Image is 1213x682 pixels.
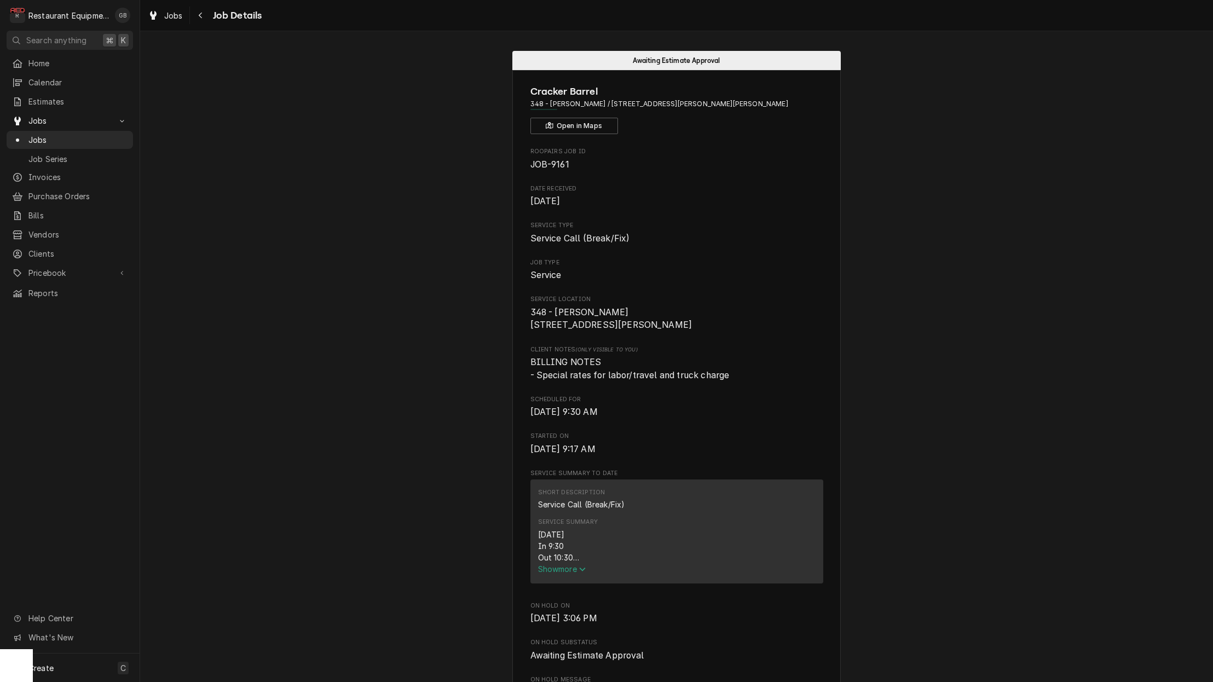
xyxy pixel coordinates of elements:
[530,602,823,610] span: On Hold On
[106,34,113,46] span: ⌘
[530,270,562,280] span: Service
[115,8,130,23] div: GB
[28,632,126,643] span: What's New
[7,226,133,244] a: Vendors
[530,650,644,661] span: Awaiting Estimate Approval
[530,356,823,382] span: [object Object]
[530,221,823,245] div: Service Type
[530,184,823,208] div: Date Received
[7,150,133,168] a: Job Series
[538,499,625,510] div: Service Call (Break/Fix)
[530,307,692,331] span: 348 - [PERSON_NAME] [STREET_ADDRESS][PERSON_NAME]
[530,159,569,170] span: JOB-9161
[530,232,823,245] span: Service Type
[530,443,823,456] span: Started On
[530,444,596,454] span: [DATE] 9:17 AM
[28,134,128,146] span: Jobs
[192,7,210,24] button: Navigate back
[7,187,133,205] a: Purchase Orders
[7,93,133,111] a: Estimates
[530,99,823,109] span: Address
[10,8,25,23] div: R
[530,613,597,623] span: [DATE] 3:06 PM
[530,196,561,206] span: [DATE]
[530,638,823,647] span: On Hold SubStatus
[530,432,823,441] span: Started On
[538,564,586,574] span: Show more
[633,57,720,64] span: Awaiting Estimate Approval
[28,77,128,88] span: Calendar
[530,147,823,156] span: Roopairs Job ID
[530,147,823,171] div: Roopairs Job ID
[530,469,823,588] div: Service Summary To Date
[28,248,128,259] span: Clients
[538,563,816,575] button: Showmore
[530,295,823,332] div: Service Location
[28,210,128,221] span: Bills
[538,488,605,497] div: Short Description
[530,479,823,588] div: Service Summary
[530,357,730,380] span: BILLING NOTES - Special rates for labor/travel and truck charge
[28,171,128,183] span: Invoices
[28,267,111,279] span: Pricebook
[28,96,128,107] span: Estimates
[530,612,823,625] span: On Hold On
[530,345,823,354] span: Client Notes
[28,57,128,69] span: Home
[143,7,187,25] a: Jobs
[28,10,109,21] div: Restaurant Equipment Diagnostics
[530,295,823,304] span: Service Location
[164,10,183,21] span: Jobs
[28,663,54,673] span: Create
[530,406,823,419] span: Scheduled For
[530,345,823,382] div: [object Object]
[530,84,823,134] div: Client Information
[530,84,823,99] span: Name
[28,229,128,240] span: Vendors
[530,395,823,419] div: Scheduled For
[121,34,126,46] span: K
[530,638,823,662] div: On Hold SubStatus
[26,34,86,46] span: Search anything
[28,190,128,202] span: Purchase Orders
[28,612,126,624] span: Help Center
[7,168,133,186] a: Invoices
[530,195,823,208] span: Date Received
[120,662,126,674] span: C
[530,221,823,230] span: Service Type
[530,649,823,662] span: On Hold SubStatus
[538,518,598,527] div: Service Summary
[530,602,823,625] div: On Hold On
[530,432,823,455] div: Started On
[530,158,823,171] span: Roopairs Job ID
[7,628,133,646] a: Go to What's New
[28,287,128,299] span: Reports
[530,269,823,282] span: Job Type
[7,73,133,91] a: Calendar
[7,245,133,263] a: Clients
[575,346,637,352] span: (Only Visible to You)
[538,529,816,563] div: [DATE] In 9:30 Out 10:30 Truck 102 Tech Support: [PERSON_NAME] Frymaster Fryer: The controller is...
[530,395,823,404] span: Scheduled For
[7,54,133,72] a: Home
[7,112,133,130] a: Go to Jobs
[530,469,823,478] span: Service Summary To Date
[7,206,133,224] a: Bills
[210,8,262,23] span: Job Details
[28,115,111,126] span: Jobs
[530,184,823,193] span: Date Received
[512,51,841,70] div: Status
[530,233,630,244] span: Service Call (Break/Fix)
[530,306,823,332] span: Service Location
[7,264,133,282] a: Go to Pricebook
[7,131,133,149] a: Jobs
[28,153,128,165] span: Job Series
[530,258,823,282] div: Job Type
[7,284,133,302] a: Reports
[7,31,133,50] button: Search anything⌘K
[7,609,133,627] a: Go to Help Center
[115,8,130,23] div: Gary Beaver's Avatar
[10,8,25,23] div: Restaurant Equipment Diagnostics's Avatar
[530,407,598,417] span: [DATE] 9:30 AM
[530,118,618,134] button: Open in Maps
